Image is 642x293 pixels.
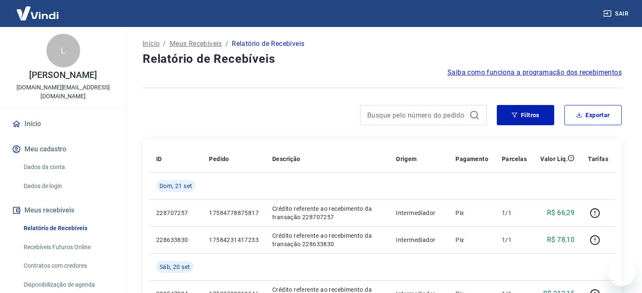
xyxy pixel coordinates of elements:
[588,155,608,163] p: Tarifas
[10,140,116,159] button: Meu cadastro
[156,209,195,217] p: 228707257
[10,115,116,133] a: Início
[160,182,192,190] span: Dom, 21 set
[143,39,160,49] a: Início
[46,34,80,67] div: L
[20,159,116,176] a: Dados da conta
[29,71,97,80] p: [PERSON_NAME]
[170,39,222,49] a: Meus Recebíveis
[455,236,488,244] p: Pix
[10,0,65,26] img: Vindi
[547,208,574,218] p: R$ 66,29
[225,39,228,49] p: /
[502,155,527,163] p: Parcelas
[396,236,442,244] p: Intermediador
[502,236,527,244] p: 1/1
[143,51,622,67] h4: Relatório de Recebíveis
[396,209,442,217] p: Intermediador
[547,235,574,245] p: R$ 78,10
[367,109,466,121] input: Busque pelo número do pedido
[601,6,632,22] button: Sair
[540,155,568,163] p: Valor Líq.
[232,39,304,49] p: Relatório de Recebíveis
[455,155,488,163] p: Pagamento
[396,155,417,163] p: Origem
[20,220,116,237] a: Relatório de Recebíveis
[608,259,635,286] iframe: Botão para abrir a janela de mensagens
[20,257,116,274] a: Contratos com credores
[497,105,554,125] button: Filtros
[455,209,488,217] p: Pix
[163,39,166,49] p: /
[10,201,116,220] button: Meus recebíveis
[272,155,301,163] p: Descrição
[20,239,116,256] a: Recebíveis Futuros Online
[7,83,119,101] p: [DOMAIN_NAME][EMAIL_ADDRESS][DOMAIN_NAME]
[447,67,622,78] a: Saiba como funciona a programação dos recebimentos
[209,155,229,163] p: Pedido
[272,204,382,221] p: Crédito referente ao recebimento da transação 228707257
[209,236,259,244] p: 17584231417233
[272,231,382,248] p: Crédito referente ao recebimento da transação 228633830
[502,209,527,217] p: 1/1
[20,177,116,195] a: Dados de login
[156,236,195,244] p: 228633830
[209,209,259,217] p: 17584778875817
[156,155,162,163] p: ID
[160,263,190,271] span: Sáb, 20 set
[564,105,622,125] button: Exportar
